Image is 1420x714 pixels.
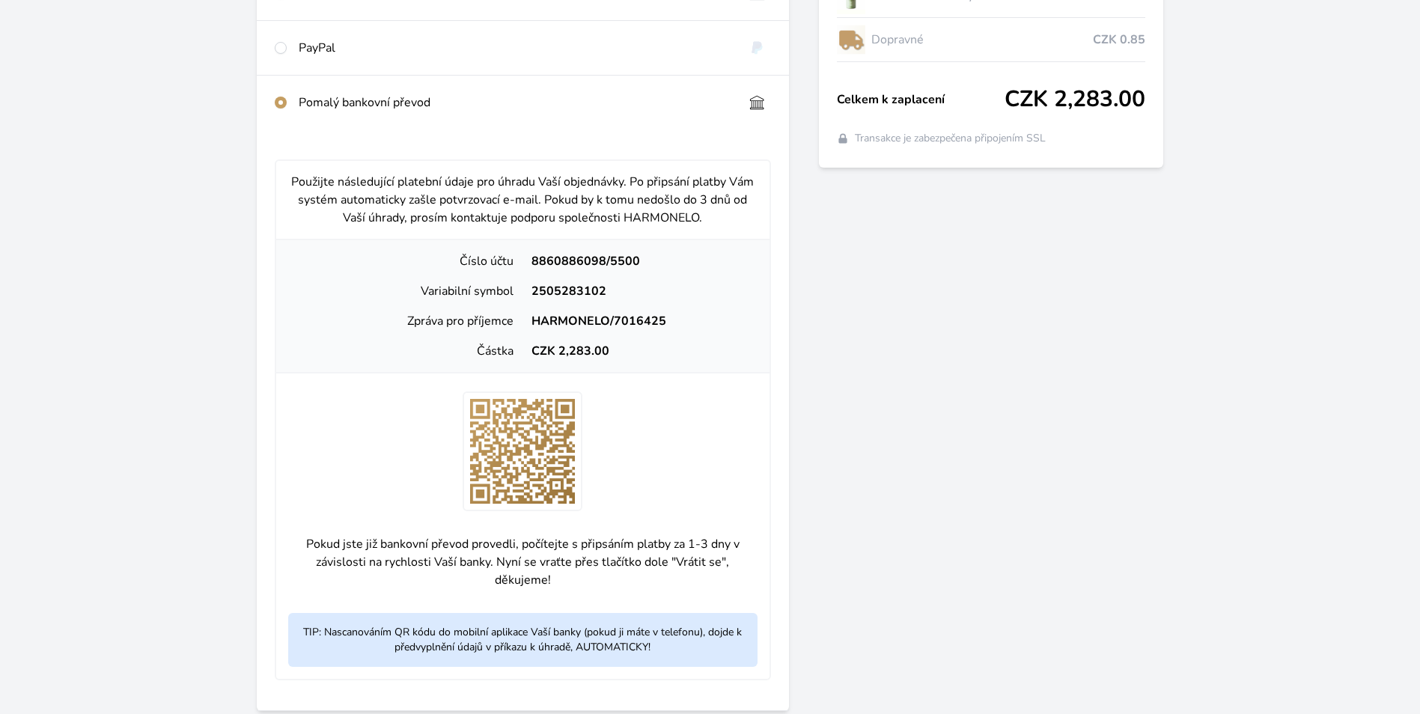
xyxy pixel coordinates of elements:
span: Transakce je zabezpečena připojením SSL [855,131,1046,146]
span: Dopravné [871,31,1094,49]
p: TIP: Nascanováním QR kódu do mobilní aplikace Vaší banky (pokud ji máte v telefonu), dojde k před... [288,613,758,667]
div: HARMONELO/7016425 [522,312,757,330]
span: CZK 2,283.00 [1005,86,1145,113]
img: delivery-lo.png [837,21,865,58]
div: Číslo účtu [288,252,522,270]
div: Variabilní symbol [288,282,522,300]
div: 2505283102 [522,282,757,300]
span: CZK 0.85 [1093,31,1145,49]
p: Pokud jste již bankovní převod provedli, počítejte s připsáním platby za 1-3 dny v závislosti na ... [288,523,758,601]
div: 8860886098/5500 [522,252,757,270]
img: x+1KHNJlgYL2AAAAABJRU5ErkJggg== [463,391,582,511]
div: PayPal [299,39,731,57]
p: Použijte následující platební údaje pro úhradu Vaší objednávky. Po připsání platby Vám systém aut... [288,173,758,227]
div: CZK 2,283.00 [522,342,757,360]
div: Zpráva pro příjemce [288,312,522,330]
span: Celkem k zaplacení [837,91,1005,109]
img: paypal.svg [743,39,771,57]
img: bankTransfer_IBAN.svg [743,94,771,112]
div: Částka [288,342,522,360]
div: Pomalý bankovní převod [299,94,731,112]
